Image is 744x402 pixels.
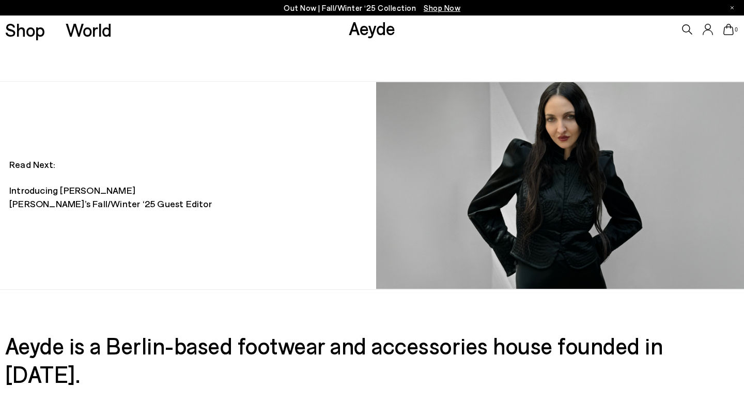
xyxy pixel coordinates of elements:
[5,21,45,39] a: Shop
[66,21,112,39] a: World
[723,24,734,35] a: 0
[424,3,460,12] span: Navigate to /collections/new-in
[9,158,212,210] h2: Read Next: Introducing [PERSON_NAME] [PERSON_NAME]’s Fall/Winter ‘25 Guest Editor
[349,17,395,39] a: Aeyde
[734,27,739,33] span: 0
[284,2,460,14] p: Out Now | Fall/Winter ‘25 Collection
[5,331,739,388] h3: Aeyde is a Berlin-based footwear and accessories house founded in [DATE].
